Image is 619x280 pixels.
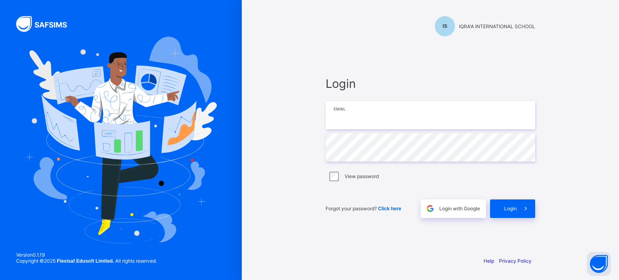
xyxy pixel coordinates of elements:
[504,205,517,212] span: Login
[587,252,611,276] button: Open asap
[426,204,435,213] img: google.396cfc9801f0270233282035f929180a.svg
[16,16,77,32] img: SAFSIMS Logo
[16,258,157,264] span: Copyright © 2025 All rights reserved.
[16,252,157,258] span: Version 0.1.19
[25,37,217,243] img: Hero Image
[326,77,535,91] span: Login
[345,173,379,179] label: View password
[499,258,532,264] a: Privacy Policy
[439,205,480,212] span: Login with Google
[326,205,401,212] span: Forgot your password?
[442,23,447,29] span: IS
[459,23,535,29] span: IQRA'A INTERNATIONAL SCHOOL
[378,205,401,212] a: Click here
[484,258,494,264] a: Help
[57,258,114,264] strong: Flexisaf Edusoft Limited.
